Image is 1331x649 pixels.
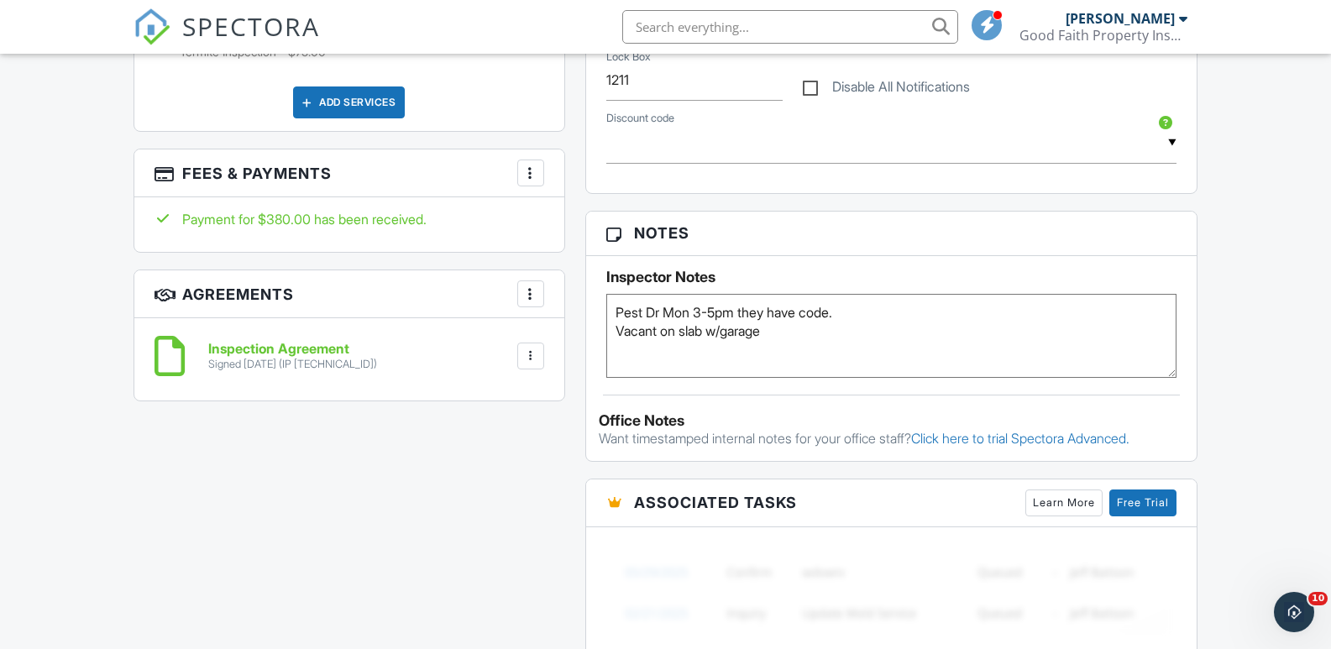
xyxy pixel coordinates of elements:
[803,79,970,100] label: Disable All Notifications
[599,429,1185,447] p: Want timestamped internal notes for your office staff?
[606,50,651,65] label: Lock Box
[622,10,958,44] input: Search everything...
[1025,489,1103,516] a: Learn More
[155,210,544,228] div: Payment for $380.00 has been received.
[208,342,377,371] a: Inspection Agreement Signed [DATE] (IP [TECHNICAL_ID])
[606,294,1177,378] textarea: Pest Dr Mon 3-5pm they have code. Vacant on slab w/garage
[1109,489,1176,516] a: Free Trial
[606,111,674,126] label: Discount code
[606,60,783,101] input: Lock Box
[134,270,564,318] h3: Agreements
[1019,27,1187,44] div: Good Faith Property Inspections, LLC
[606,540,1177,645] img: blurred-tasks-251b60f19c3f713f9215ee2a18cbf2105fc2d72fcd585247cf5e9ec0c957c1dd.png
[134,8,170,45] img: The Best Home Inspection Software - Spectora
[606,269,1177,285] h5: Inspector Notes
[1274,592,1314,632] iframe: Intercom live chat
[1308,592,1328,605] span: 10
[134,149,564,197] h3: Fees & Payments
[911,430,1129,447] a: Click here to trial Spectora Advanced.
[293,86,405,118] div: Add Services
[1066,10,1175,27] div: [PERSON_NAME]
[586,212,1197,255] h3: Notes
[208,342,377,357] h6: Inspection Agreement
[134,23,320,58] a: SPECTORA
[599,412,1185,429] div: Office Notes
[208,358,377,371] div: Signed [DATE] (IP [TECHNICAL_ID])
[634,491,797,514] span: Associated Tasks
[182,8,320,44] span: SPECTORA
